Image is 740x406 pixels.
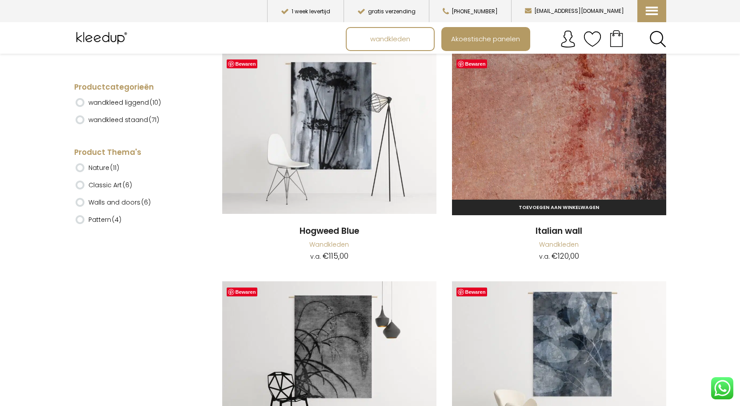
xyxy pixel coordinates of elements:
img: verlanglijstje.svg [584,30,601,48]
a: Bewaren [456,288,488,296]
bdi: 120,00 [552,251,579,261]
span: v.a. [310,252,321,261]
span: v.a. [539,252,550,261]
span: (6) [123,181,132,189]
h4: Productcategorieën [74,82,192,93]
bdi: 115,00 [323,251,348,261]
label: Walls and doors [88,195,151,210]
a: Bewaren [227,59,258,68]
a: Italian wall [452,225,666,237]
a: Hogweed Blue [222,225,436,237]
span: (6) [141,198,151,207]
span: € [552,251,558,261]
span: (10) [150,98,161,107]
span: (4) [112,215,121,224]
label: wandkleed staand [88,112,159,127]
span: wandkleden [365,31,415,47]
span: € [323,251,329,261]
a: Toevoegen aan winkelwagen: “Italian wall“ [452,200,666,215]
a: Search [649,31,666,47]
label: Classic Art [88,177,132,193]
label: Pattern [88,212,121,227]
a: Wandkleden [539,240,579,249]
img: account.svg [559,30,577,48]
span: (71) [149,115,159,124]
h4: Product Thema's [74,147,192,158]
a: Bewaren [227,288,258,296]
img: Kleedup [74,27,132,49]
span: Akoestische panelen [446,31,525,47]
a: Akoestische panelen [442,28,529,50]
a: Bewaren [456,59,488,68]
a: Hogweed Blue [222,53,436,215]
a: Wandkleden [309,240,349,249]
nav: Main menu [346,27,673,51]
a: Your cart [601,27,632,49]
a: Italian Wall [452,53,666,215]
span: (11) [110,163,119,172]
a: wandkleden [347,28,434,50]
label: Nature [88,160,119,175]
label: wandkleed liggend [88,95,161,110]
img: Hogweed Blue [222,53,436,214]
